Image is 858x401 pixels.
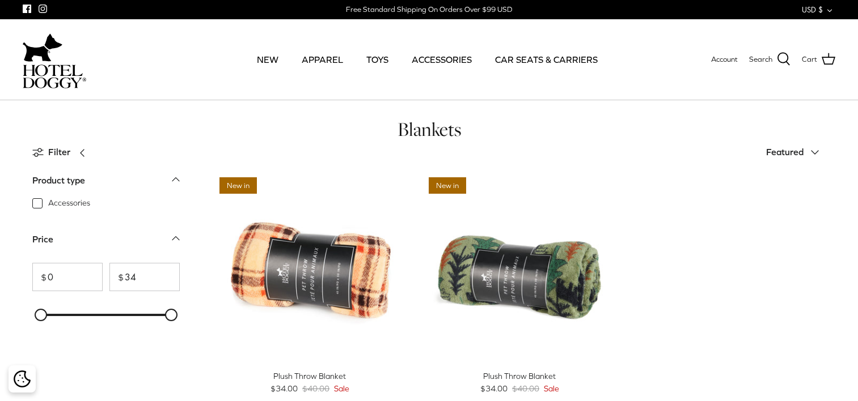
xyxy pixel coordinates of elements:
a: Plush Throw Blanket $34.00 $40.00 Sale [214,370,407,395]
input: To [109,263,180,291]
a: Filter [32,139,93,166]
a: TOYS [356,40,399,79]
button: Cookie policy [12,369,32,389]
img: dog-icon.svg [23,31,62,65]
span: Cart [802,54,817,66]
span: $ [33,272,47,281]
a: Facebook [23,5,31,13]
img: Cookie policy [14,370,31,387]
a: Plush Throw Blanket [423,172,616,364]
span: Accessories [48,198,90,209]
a: Search [749,52,791,67]
h1: Blankets [32,117,826,142]
a: Plush Throw Blanket [214,172,407,364]
a: APPAREL [291,40,353,79]
a: Cart [802,52,835,67]
a: CAR SEATS & CARRIERS [485,40,608,79]
a: ACCESSORIES [401,40,482,79]
div: Plush Throw Blanket [214,370,407,382]
a: NEW [247,40,289,79]
span: $40.00 [512,382,539,395]
div: Price [32,232,53,247]
span: Account [711,55,738,63]
div: Plush Throw Blanket [423,370,616,382]
a: hoteldoggycom [23,31,86,88]
span: Sale [334,382,349,395]
span: $34.00 [270,382,298,395]
span: $40.00 [302,382,329,395]
span: New in [219,177,257,194]
button: Featured [766,140,826,165]
div: Primary navigation [168,40,686,79]
input: From [32,263,103,291]
a: Account [711,54,738,66]
span: $34.00 [480,382,508,395]
a: Price [32,231,180,256]
span: New in [429,177,466,194]
div: Product type [32,173,85,188]
div: Cookie policy [9,365,36,393]
span: $ [110,272,124,281]
img: hoteldoggycom [23,65,86,88]
span: Search [749,54,772,66]
a: Product type [32,172,180,197]
span: Sale [544,382,559,395]
span: Featured [766,147,804,157]
div: Free Standard Shipping On Orders Over $99 USD [346,5,512,15]
a: Free Standard Shipping On Orders Over $99 USD [346,1,512,18]
a: Instagram [39,5,47,13]
a: Plush Throw Blanket $34.00 $40.00 Sale [423,370,616,395]
span: Filter [48,145,70,160]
